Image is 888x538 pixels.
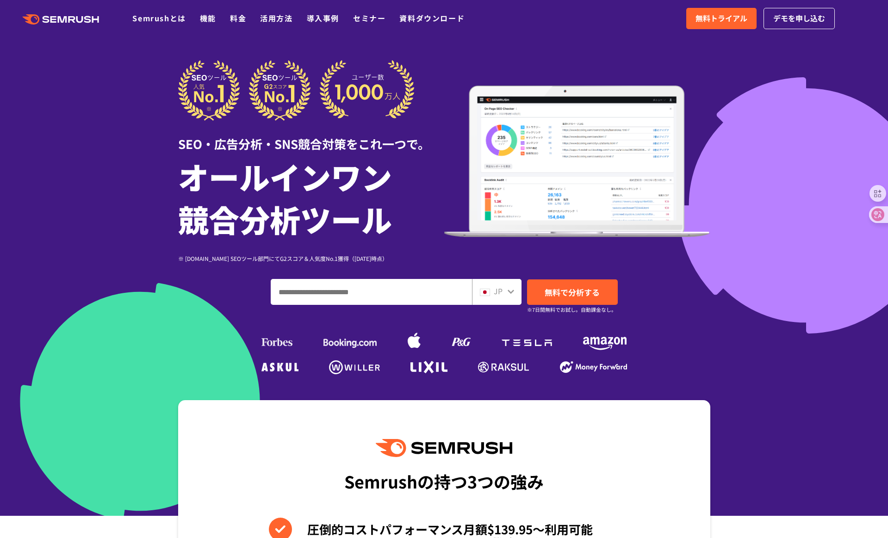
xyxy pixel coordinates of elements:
[695,12,747,25] span: 無料トライアル
[494,285,503,297] span: JP
[307,12,339,24] a: 導入事例
[527,279,618,305] a: 無料で分析する
[178,121,444,153] div: SEO・広告分析・SNS競合対策をこれ一つで。
[527,305,616,314] small: ※7日間無料でお試し。自動課金なし。
[200,12,216,24] a: 機能
[353,12,385,24] a: セミナー
[260,12,292,24] a: 活用方法
[271,279,472,304] input: ドメイン、キーワードまたはURLを入力してください
[344,464,544,498] div: Semrushの持つ3つの強み
[376,439,512,457] img: Semrush
[132,12,186,24] a: Semrushとは
[399,12,465,24] a: 資料ダウンロード
[764,8,835,29] a: デモを申し込む
[178,254,444,263] div: ※ [DOMAIN_NAME] SEOツール部門にてG2スコア＆人気度No.1獲得（[DATE]時点）
[773,12,825,25] span: デモを申し込む
[686,8,757,29] a: 無料トライアル
[178,155,444,240] h1: オールインワン 競合分析ツール
[230,12,246,24] a: 料金
[545,286,600,298] span: 無料で分析する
